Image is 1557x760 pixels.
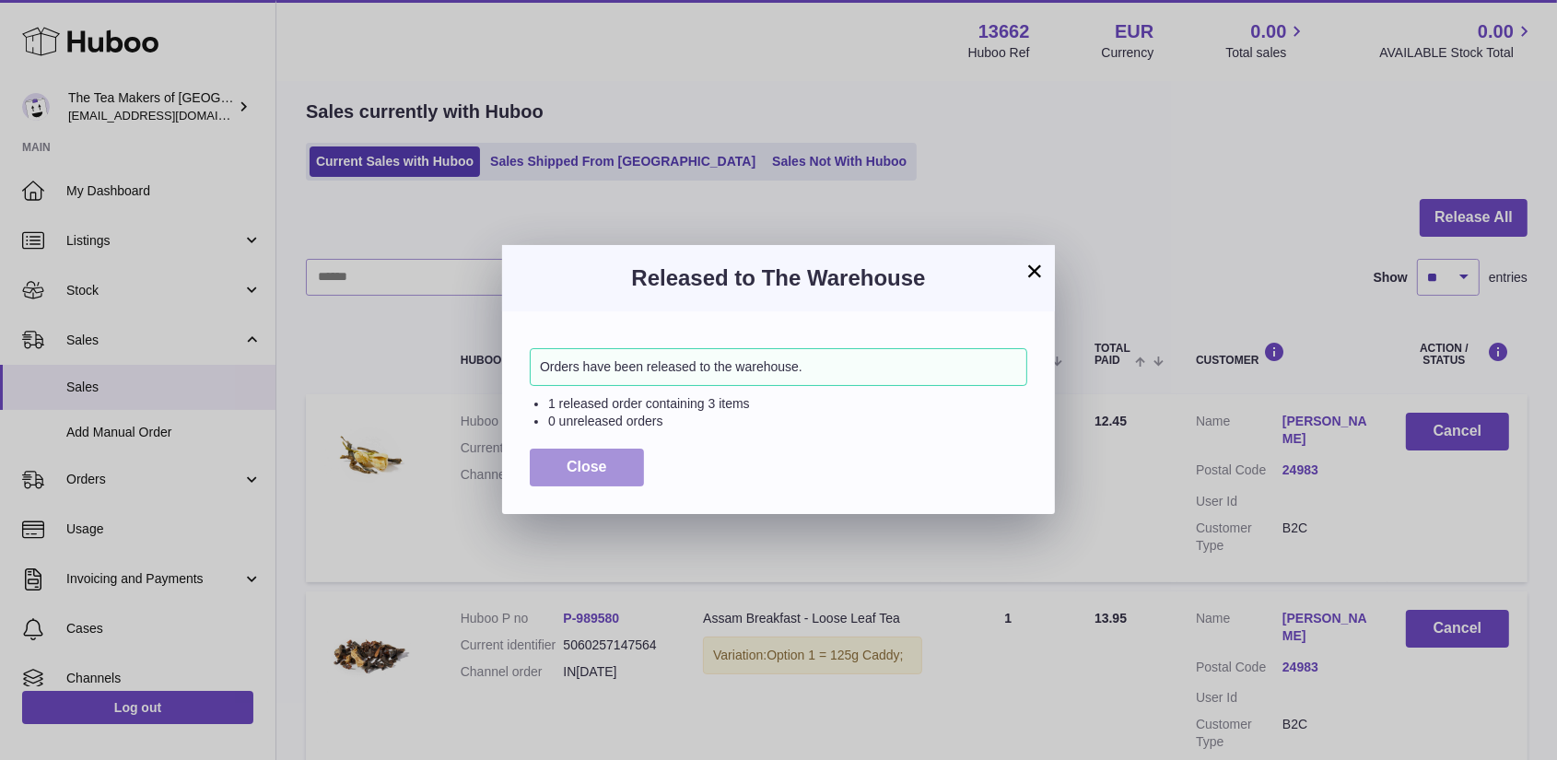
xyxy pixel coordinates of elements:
[530,263,1027,293] h3: Released to The Warehouse
[530,449,644,486] button: Close
[548,413,1027,430] li: 0 unreleased orders
[1024,260,1046,282] button: ×
[567,459,607,474] span: Close
[530,348,1027,386] div: Orders have been released to the warehouse.
[548,395,1027,413] li: 1 released order containing 3 items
